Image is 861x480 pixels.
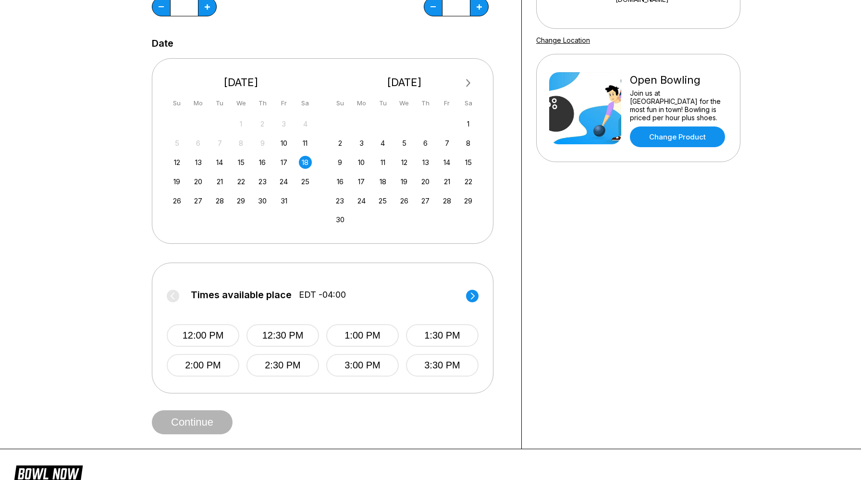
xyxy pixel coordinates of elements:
[192,175,205,188] div: Choose Monday, October 20th, 2025
[277,97,290,110] div: Fr
[549,72,621,144] img: Open Bowling
[213,156,226,169] div: Choose Tuesday, October 14th, 2025
[419,156,432,169] div: Choose Thursday, November 13th, 2025
[171,97,184,110] div: Su
[332,116,477,227] div: month 2025-11
[333,137,346,150] div: Choose Sunday, November 2nd, 2025
[167,76,316,89] div: [DATE]
[326,324,399,347] button: 1:00 PM
[398,175,411,188] div: Choose Wednesday, November 19th, 2025
[441,156,454,169] div: Choose Friday, November 14th, 2025
[406,354,479,377] button: 3:30 PM
[398,156,411,169] div: Choose Wednesday, November 12th, 2025
[299,175,312,188] div: Choose Saturday, October 25th, 2025
[256,156,269,169] div: Choose Thursday, October 16th, 2025
[355,97,368,110] div: Mo
[299,156,312,169] div: Choose Saturday, October 18th, 2025
[234,194,247,207] div: Choose Wednesday, October 29th, 2025
[461,76,476,91] button: Next Month
[376,97,389,110] div: Tu
[462,117,475,130] div: Choose Saturday, November 1st, 2025
[398,137,411,150] div: Choose Wednesday, November 5th, 2025
[256,117,269,130] div: Not available Thursday, October 2nd, 2025
[192,97,205,110] div: Mo
[536,36,590,44] a: Change Location
[277,175,290,188] div: Choose Friday, October 24th, 2025
[355,194,368,207] div: Choose Monday, November 24th, 2025
[256,194,269,207] div: Choose Thursday, October 30th, 2025
[333,97,346,110] div: Su
[192,156,205,169] div: Choose Monday, October 13th, 2025
[630,126,725,147] a: Change Product
[234,137,247,150] div: Not available Wednesday, October 8th, 2025
[246,324,319,347] button: 12:30 PM
[256,175,269,188] div: Choose Thursday, October 23rd, 2025
[419,194,432,207] div: Choose Thursday, November 27th, 2025
[630,74,727,87] div: Open Bowling
[234,175,247,188] div: Choose Wednesday, October 22nd, 2025
[376,175,389,188] div: Choose Tuesday, November 18th, 2025
[326,354,399,377] button: 3:00 PM
[167,354,239,377] button: 2:00 PM
[277,156,290,169] div: Choose Friday, October 17th, 2025
[213,175,226,188] div: Choose Tuesday, October 21st, 2025
[152,38,173,49] label: Date
[191,290,292,300] span: Times available place
[171,175,184,188] div: Choose Sunday, October 19th, 2025
[171,194,184,207] div: Choose Sunday, October 26th, 2025
[333,156,346,169] div: Choose Sunday, November 9th, 2025
[376,194,389,207] div: Choose Tuesday, November 25th, 2025
[169,116,313,207] div: month 2025-10
[171,137,184,150] div: Not available Sunday, October 5th, 2025
[167,324,239,347] button: 12:00 PM
[462,194,475,207] div: Choose Saturday, November 29th, 2025
[355,156,368,169] div: Choose Monday, November 10th, 2025
[299,137,312,150] div: Choose Saturday, October 11th, 2025
[330,76,479,89] div: [DATE]
[333,194,346,207] div: Choose Sunday, November 23rd, 2025
[355,137,368,150] div: Choose Monday, November 3rd, 2025
[462,137,475,150] div: Choose Saturday, November 8th, 2025
[462,175,475,188] div: Choose Saturday, November 22nd, 2025
[376,137,389,150] div: Choose Tuesday, November 4th, 2025
[333,213,346,226] div: Choose Sunday, November 30th, 2025
[213,194,226,207] div: Choose Tuesday, October 28th, 2025
[441,194,454,207] div: Choose Friday, November 28th, 2025
[234,97,247,110] div: We
[299,117,312,130] div: Not available Saturday, October 4th, 2025
[406,324,479,347] button: 1:30 PM
[299,97,312,110] div: Sa
[441,175,454,188] div: Choose Friday, November 21st, 2025
[277,137,290,150] div: Choose Friday, October 10th, 2025
[441,97,454,110] div: Fr
[299,290,346,300] span: EDT -04:00
[192,137,205,150] div: Not available Monday, October 6th, 2025
[630,89,727,122] div: Join us at [GEOGRAPHIC_DATA] for the most fun in town! Bowling is priced per hour plus shoes.
[246,354,319,377] button: 2:30 PM
[256,137,269,150] div: Not available Thursday, October 9th, 2025
[419,97,432,110] div: Th
[462,156,475,169] div: Choose Saturday, November 15th, 2025
[256,97,269,110] div: Th
[355,175,368,188] div: Choose Monday, November 17th, 2025
[398,97,411,110] div: We
[441,137,454,150] div: Choose Friday, November 7th, 2025
[419,175,432,188] div: Choose Thursday, November 20th, 2025
[277,194,290,207] div: Choose Friday, October 31st, 2025
[333,175,346,188] div: Choose Sunday, November 16th, 2025
[213,97,226,110] div: Tu
[234,117,247,130] div: Not available Wednesday, October 1st, 2025
[462,97,475,110] div: Sa
[213,137,226,150] div: Not available Tuesday, October 7th, 2025
[419,137,432,150] div: Choose Thursday, November 6th, 2025
[376,156,389,169] div: Choose Tuesday, November 11th, 2025
[398,194,411,207] div: Choose Wednesday, November 26th, 2025
[277,117,290,130] div: Not available Friday, October 3rd, 2025
[234,156,247,169] div: Choose Wednesday, October 15th, 2025
[192,194,205,207] div: Choose Monday, October 27th, 2025
[171,156,184,169] div: Choose Sunday, October 12th, 2025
